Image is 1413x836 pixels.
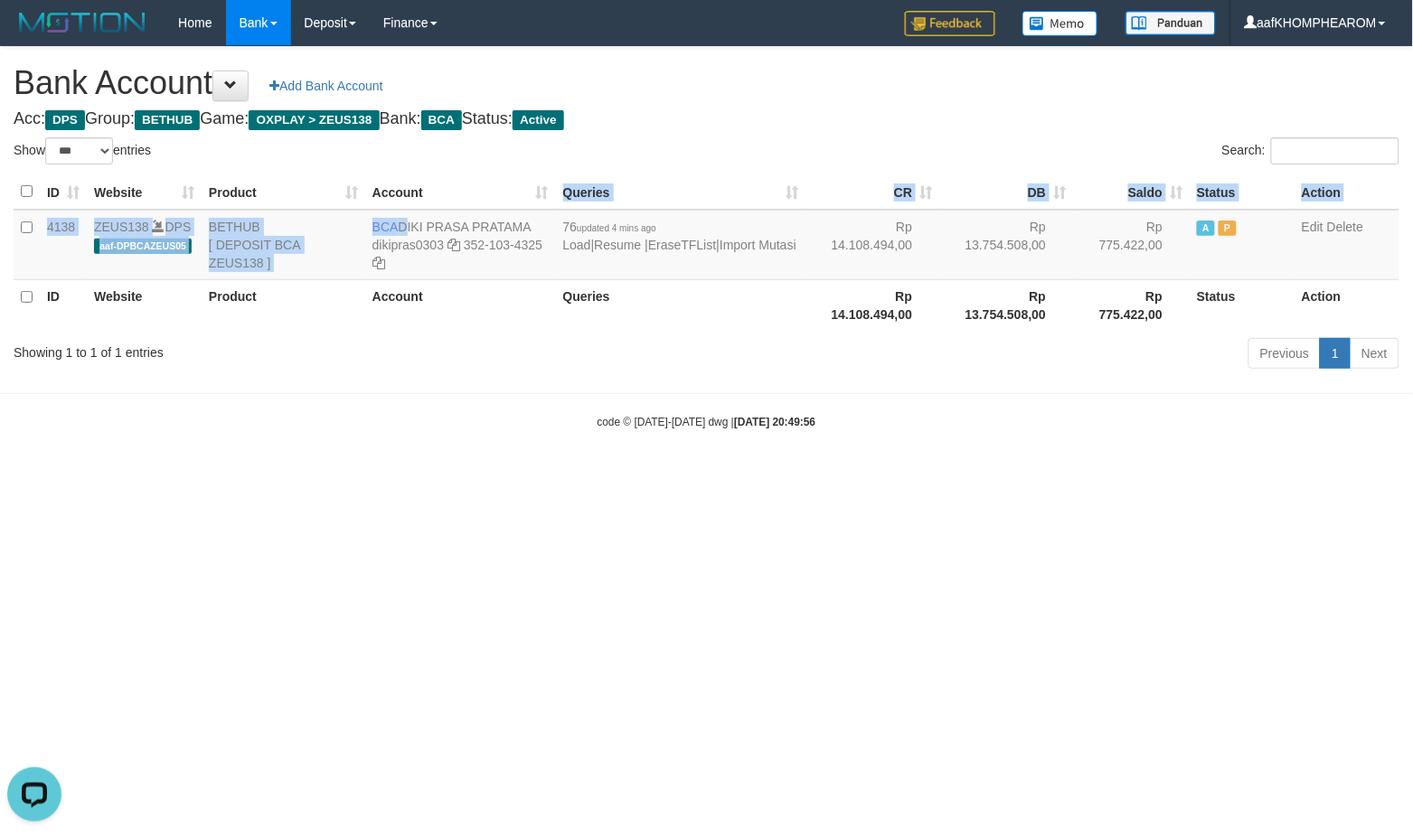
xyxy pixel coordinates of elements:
[563,220,656,234] span: 76
[1197,221,1215,236] span: Active
[202,174,365,210] th: Product: activate to sort column ascending
[1073,174,1190,210] th: Saldo: activate to sort column ascending
[258,70,394,101] a: Add Bank Account
[1295,279,1399,331] th: Action
[14,9,151,36] img: MOTION_logo.png
[939,174,1073,210] th: DB: activate to sort column ascending
[594,238,641,252] a: Resume
[1190,174,1295,210] th: Status
[563,220,796,252] span: | | |
[14,137,151,164] label: Show entries
[87,174,202,210] th: Website: activate to sort column ascending
[7,7,61,61] button: Open LiveChat chat widget
[135,110,200,130] span: BETHUB
[447,238,460,252] a: Copy dikipras0303 to clipboard
[939,279,1073,331] th: Rp 13.754.508,00
[372,238,444,252] a: dikipras0303
[1327,220,1363,234] a: Delete
[94,239,192,254] span: aaf-DPBCAZEUS05
[45,110,85,130] span: DPS
[1295,174,1399,210] th: Action
[45,137,113,164] select: Showentries
[1219,221,1237,236] span: Paused
[734,416,815,428] strong: [DATE] 20:49:56
[805,210,939,280] td: Rp 14.108.494,00
[1302,220,1324,234] a: Edit
[372,220,399,234] span: BCA
[1073,210,1190,280] td: Rp 775.422,00
[1320,338,1351,369] a: 1
[1350,338,1399,369] a: Next
[14,65,1399,101] h1: Bank Account
[598,416,816,428] small: code © [DATE]-[DATE] dwg |
[1222,137,1399,164] label: Search:
[1073,279,1190,331] th: Rp 775.422,00
[14,336,575,362] div: Showing 1 to 1 of 1 entries
[202,210,365,280] td: BETHUB [ DEPOSIT BCA ZEUS138 ]
[249,110,379,130] span: OXPLAY > ZEUS138
[40,279,87,331] th: ID
[421,110,462,130] span: BCA
[40,174,87,210] th: ID: activate to sort column ascending
[365,210,556,280] td: DIKI PRASA PRATAMA 352-103-4325
[720,238,796,252] a: Import Mutasi
[648,238,716,252] a: EraseTFList
[87,210,202,280] td: DPS
[1271,137,1399,164] input: Search:
[1022,11,1098,36] img: Button%20Memo.svg
[563,238,591,252] a: Load
[805,279,939,331] th: Rp 14.108.494,00
[94,220,149,234] a: ZEUS138
[556,279,806,331] th: Queries
[365,279,556,331] th: Account
[1248,338,1321,369] a: Previous
[577,223,656,233] span: updated 4 mins ago
[1126,11,1216,35] img: panduan.png
[905,11,995,36] img: Feedback.jpg
[805,174,939,210] th: CR: activate to sort column ascending
[372,256,385,270] a: Copy 3521034325 to clipboard
[939,210,1073,280] td: Rp 13.754.508,00
[40,210,87,280] td: 4138
[365,174,556,210] th: Account: activate to sort column ascending
[14,110,1399,128] h4: Acc: Group: Game: Bank: Status:
[513,110,564,130] span: Active
[1190,279,1295,331] th: Status
[556,174,806,210] th: Queries: activate to sort column ascending
[87,279,202,331] th: Website
[202,279,365,331] th: Product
